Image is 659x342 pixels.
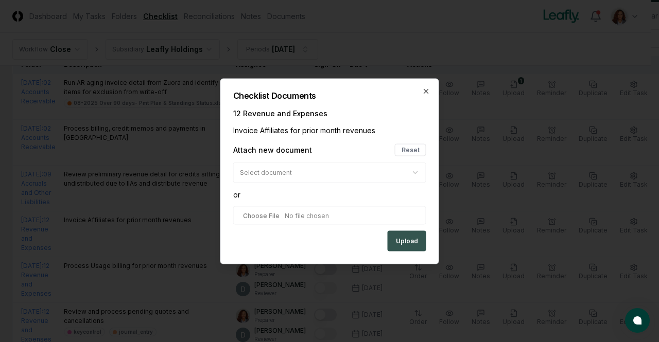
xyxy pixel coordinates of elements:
[233,189,426,200] div: or
[395,143,426,156] button: Reset
[388,230,426,251] button: Upload
[233,124,426,135] div: Invoice Affiliates for prior month revenues
[233,91,426,99] h2: Checklist Documents
[233,107,426,118] div: 12 Revenue and Expenses
[233,145,312,155] div: Attach new document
